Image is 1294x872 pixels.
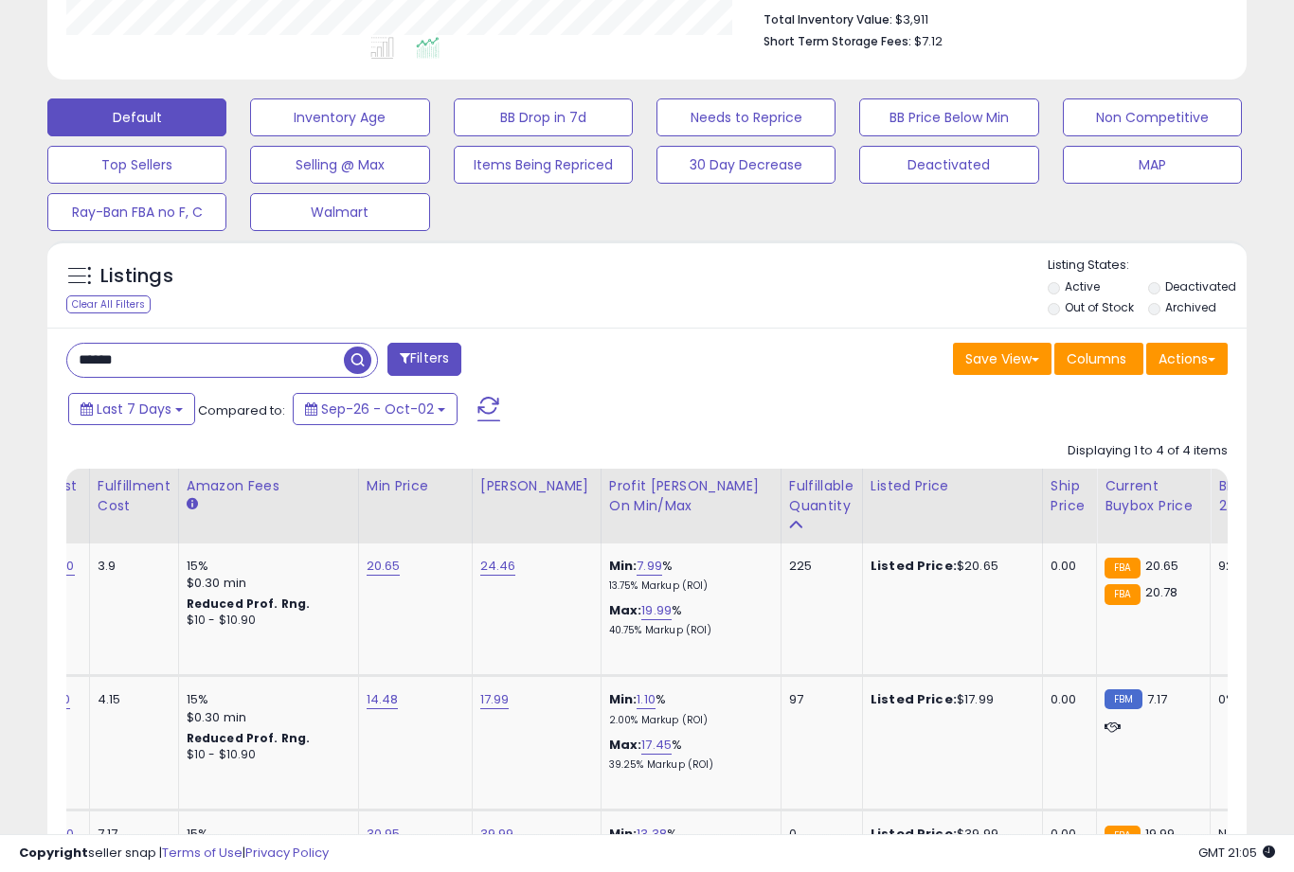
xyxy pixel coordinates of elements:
[609,691,766,726] div: %
[98,476,171,516] div: Fulfillment Cost
[367,476,464,496] div: Min Price
[187,730,311,746] b: Reduced Prof. Rng.
[871,691,1028,708] div: $17.99
[187,691,344,708] div: 15%
[1051,558,1082,575] div: 0.00
[656,98,836,136] button: Needs to Reprice
[162,844,243,862] a: Terms of Use
[187,613,344,629] div: $10 - $10.90
[859,146,1038,184] button: Deactivated
[66,295,151,313] div: Clear All Filters
[609,690,638,708] b: Min:
[609,758,766,772] p: 39.25% Markup (ROI)
[367,557,401,576] a: 20.65
[609,736,642,754] b: Max:
[97,400,171,418] span: Last 7 Days
[480,557,516,576] a: 24.46
[387,343,461,376] button: Filters
[1145,557,1179,575] span: 20.65
[871,476,1034,496] div: Listed Price
[293,393,458,425] button: Sep-26 - Oct-02
[764,11,892,27] b: Total Inventory Value:
[1065,299,1134,315] label: Out of Stock
[1051,476,1088,516] div: Ship Price
[1105,558,1140,578] small: FBA
[250,193,429,231] button: Walmart
[914,32,943,50] span: $7.12
[250,98,429,136] button: Inventory Age
[789,691,848,708] div: 97
[480,476,593,496] div: [PERSON_NAME]
[601,469,781,543] th: The percentage added to the cost of goods (COGS) that forms the calculator for Min & Max prices.
[454,146,633,184] button: Items Being Repriced
[609,737,766,772] div: %
[1147,690,1168,708] span: 7.17
[187,476,350,496] div: Amazon Fees
[1054,343,1143,375] button: Columns
[764,33,911,49] b: Short Term Storage Fees:
[187,575,344,592] div: $0.30 min
[45,476,81,496] div: Cost
[1165,278,1236,294] label: Deactivated
[321,400,434,418] span: Sep-26 - Oct-02
[637,557,662,576] a: 7.99
[789,558,848,575] div: 225
[609,714,766,727] p: 2.00% Markup (ROI)
[1218,476,1287,516] div: BB Share 24h.
[859,98,1038,136] button: BB Price Below Min
[1165,299,1216,315] label: Archived
[100,263,173,290] h5: Listings
[871,557,957,575] b: Listed Price:
[1051,691,1082,708] div: 0.00
[480,690,510,709] a: 17.99
[609,579,766,593] p: 13.75% Markup (ROI)
[609,602,766,637] div: %
[871,558,1028,575] div: $20.65
[187,596,311,612] b: Reduced Prof. Rng.
[871,690,957,708] b: Listed Price:
[1146,343,1228,375] button: Actions
[1063,146,1242,184] button: MAP
[1145,583,1178,601] span: 20.78
[47,98,226,136] button: Default
[1068,442,1228,460] div: Displaying 1 to 4 of 4 items
[19,845,329,863] div: seller snap | |
[47,193,226,231] button: Ray-Ban FBA no F, C
[367,690,399,709] a: 14.48
[1105,476,1202,516] div: Current Buybox Price
[789,476,854,516] div: Fulfillable Quantity
[1198,844,1275,862] span: 2025-10-10 21:05 GMT
[98,558,164,575] div: 3.9
[1218,691,1281,708] div: 0%
[1105,584,1140,605] small: FBA
[641,601,672,620] a: 19.99
[764,7,1213,29] li: $3,911
[1048,257,1247,275] p: Listing States:
[198,401,285,419] span: Compared to:
[1218,558,1281,575] div: 92%
[187,558,344,575] div: 15%
[609,624,766,637] p: 40.75% Markup (ROI)
[47,146,226,184] button: Top Sellers
[454,98,633,136] button: BB Drop in 7d
[1065,278,1100,294] label: Active
[68,393,195,425] button: Last 7 Days
[245,844,329,862] a: Privacy Policy
[656,146,836,184] button: 30 Day Decrease
[1105,689,1141,709] small: FBM
[637,690,656,709] a: 1.10
[1067,349,1126,368] span: Columns
[609,558,766,593] div: %
[953,343,1051,375] button: Save View
[609,476,773,516] div: Profit [PERSON_NAME] on Min/Max
[609,601,642,619] b: Max:
[19,844,88,862] strong: Copyright
[187,496,198,513] small: Amazon Fees.
[250,146,429,184] button: Selling @ Max
[98,691,164,708] div: 4.15
[187,709,344,726] div: $0.30 min
[641,736,672,755] a: 17.45
[187,747,344,763] div: $10 - $10.90
[609,557,638,575] b: Min:
[1063,98,1242,136] button: Non Competitive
